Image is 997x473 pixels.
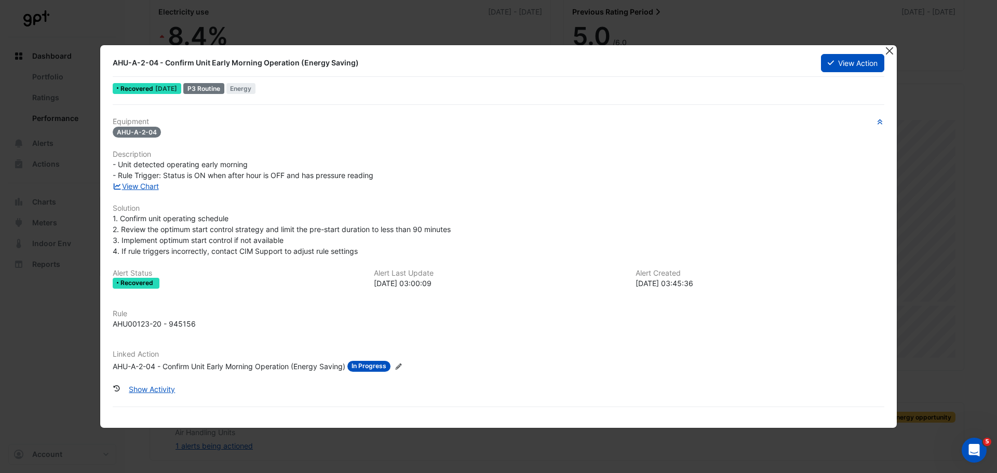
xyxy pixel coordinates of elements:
div: AHU-A-2-04 - Confirm Unit Early Morning Operation (Energy Saving) [113,58,809,68]
a: View Chart [113,182,159,191]
div: [DATE] 03:00:09 [374,278,623,289]
h6: Equipment [113,117,884,126]
button: Close [884,45,895,56]
span: Recovered [120,280,155,286]
span: Recovered [120,86,155,92]
span: - Unit detected operating early morning - Rule Trigger: Status is ON when after hour is OFF and h... [113,160,373,180]
span: In Progress [347,361,390,372]
h6: Alert Status [113,269,361,278]
fa-icon: Edit Linked Action [395,362,402,370]
div: [DATE] 03:45:36 [636,278,884,289]
h6: Description [113,150,884,159]
span: 1. Confirm unit operating schedule 2. Review the optimum start control strategy and limit the pre... [113,214,451,255]
div: AHU-A-2-04 - Confirm Unit Early Morning Operation (Energy Saving) [113,361,345,372]
span: 5 [983,438,991,446]
div: AHU00123-20 - 945156 [113,318,196,329]
span: Energy [226,83,256,94]
span: Tue 29-Jul-2025 03:00 AEST [155,85,177,92]
h6: Linked Action [113,350,884,359]
span: AHU-A-2-04 [113,127,161,138]
h6: Alert Created [636,269,884,278]
iframe: Intercom live chat [962,438,987,463]
button: Show Activity [122,380,182,398]
h6: Alert Last Update [374,269,623,278]
button: View Action [821,54,884,72]
div: P3 Routine [183,83,224,94]
h6: Solution [113,204,884,213]
h6: Rule [113,309,884,318]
